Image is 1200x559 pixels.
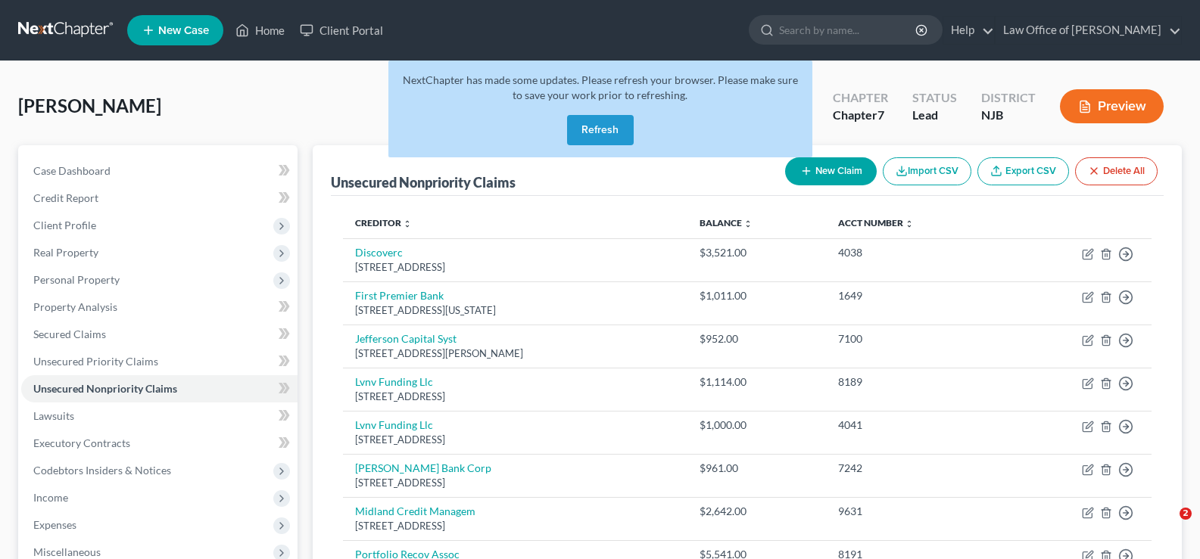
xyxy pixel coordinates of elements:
a: Balance unfold_more [700,217,753,228]
button: Preview [1060,89,1164,123]
button: Refresh [567,115,634,145]
div: 9631 [838,504,993,519]
div: [STREET_ADDRESS][US_STATE] [355,303,675,318]
span: Property Analysis [33,300,117,313]
div: $3,521.00 [700,245,814,260]
div: Chapter [833,107,888,124]
div: NJB [981,107,1036,124]
span: Codebtors Insiders & Notices [33,464,171,477]
div: [STREET_ADDRESS] [355,433,675,447]
a: Law Office of [PERSON_NAME] [996,17,1181,44]
span: 7 [877,107,884,122]
a: Discoverc [355,246,403,259]
div: $1,011.00 [700,288,814,303]
a: Help [943,17,994,44]
a: Lawsuits [21,402,298,430]
button: Import CSV [883,157,971,185]
span: 2 [1180,508,1192,520]
a: Case Dashboard [21,157,298,185]
div: District [981,89,1036,107]
span: Expenses [33,518,76,531]
div: 1649 [838,288,993,303]
div: [STREET_ADDRESS][PERSON_NAME] [355,346,675,361]
iframe: Intercom live chat [1149,508,1185,544]
div: Lead [912,107,957,124]
a: Midland Credit Managem [355,505,475,517]
a: Unsecured Nonpriority Claims [21,375,298,402]
span: Unsecured Nonpriority Claims [33,382,177,395]
span: Income [33,491,68,504]
div: Chapter [833,89,888,107]
i: unfold_more [905,219,914,228]
div: [STREET_ADDRESS] [355,260,675,275]
span: Credit Report [33,191,98,204]
a: Home [228,17,292,44]
div: 7242 [838,461,993,476]
div: 8189 [838,374,993,390]
i: unfold_more [403,219,412,228]
span: Case Dashboard [33,164,111,177]
div: $2,642.00 [700,504,814,519]
a: Creditor unfold_more [355,217,412,228]
a: Lvnv Funding Llc [355,375,433,388]
a: Export CSV [977,157,1069,185]
a: Secured Claims [21,321,298,348]
input: Search by name... [779,16,918,44]
span: Executory Contracts [33,436,130,449]
a: First Premier Bank [355,289,444,302]
div: $1,000.00 [700,418,814,433]
button: New Claim [785,157,877,185]
span: Unsecured Priority Claims [33,355,158,368]
span: [PERSON_NAME] [18,95,161,116]
a: Acct Number unfold_more [838,217,914,228]
span: Lawsuits [33,409,74,422]
div: $961.00 [700,461,814,476]
button: Delete All [1075,157,1158,185]
div: $1,114.00 [700,374,814,390]
span: Client Profile [33,219,96,231]
div: 7100 [838,331,993,346]
div: 4041 [838,418,993,433]
a: Client Portal [292,17,391,44]
a: [PERSON_NAME] Bank Corp [355,461,491,474]
span: Miscellaneous [33,545,101,558]
span: NextChapter has made some updates. Please refresh your browser. Please make sure to save your wor... [403,73,798,101]
div: 4038 [838,245,993,260]
span: Secured Claims [33,328,106,340]
div: [STREET_ADDRESS] [355,390,675,404]
a: Property Analysis [21,293,298,321]
span: New Case [158,25,209,36]
a: Credit Report [21,185,298,212]
div: Status [912,89,957,107]
a: Unsecured Priority Claims [21,348,298,375]
a: Lvnv Funding Llc [355,418,433,431]
div: [STREET_ADDRESS] [355,476,675,490]
div: [STREET_ADDRESS] [355,519,675,533]
span: Personal Property [33,273,120,286]
a: Executory Contracts [21,430,298,457]
i: unfold_more [743,219,753,228]
div: $952.00 [700,331,814,346]
a: Jefferson Capital Syst [355,332,457,345]
div: Unsecured Nonpriority Claims [331,173,516,191]
span: Real Property [33,246,98,259]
